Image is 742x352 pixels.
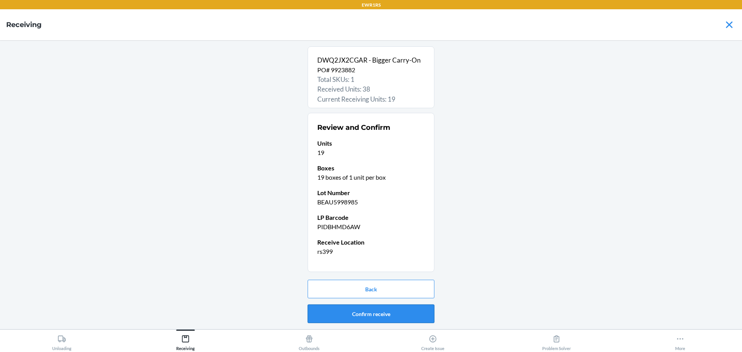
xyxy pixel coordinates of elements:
h2: Review and Confirm [317,122,425,133]
p: Receive Location [317,238,425,247]
p: Total SKUs: 1 [317,75,425,85]
button: Problem Solver [495,330,618,351]
div: Create Issue [421,332,444,351]
div: More [675,332,685,351]
p: LP Barcode [317,213,425,222]
button: More [618,330,742,351]
button: Create Issue [371,330,495,351]
p: PIDBHMD6AW [317,222,425,231]
p: Lot Number [317,188,425,197]
p: BEAU5998985 [317,197,425,207]
h4: Receiving [6,20,42,30]
p: DWQ2JX2CGAR - Bigger Carry-On [317,55,425,65]
p: Boxes [317,163,425,173]
p: Received Units: 38 [317,84,425,94]
button: Outbounds [247,330,371,351]
p: Units [317,139,425,148]
button: Receiving [124,330,247,351]
p: EWR1RS [362,2,381,9]
div: Outbounds [299,332,320,351]
button: Confirm receive [308,304,434,323]
p: rs399 [317,247,425,256]
p: 19 [317,148,425,157]
p: PO# 9923882 [317,65,425,75]
p: 19 boxes of 1 unit per box [317,173,425,182]
div: Problem Solver [542,332,571,351]
p: Current Receiving Units: 19 [317,94,425,104]
div: Unloading [52,332,71,351]
div: Receiving [176,332,195,351]
button: Back [308,280,434,298]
